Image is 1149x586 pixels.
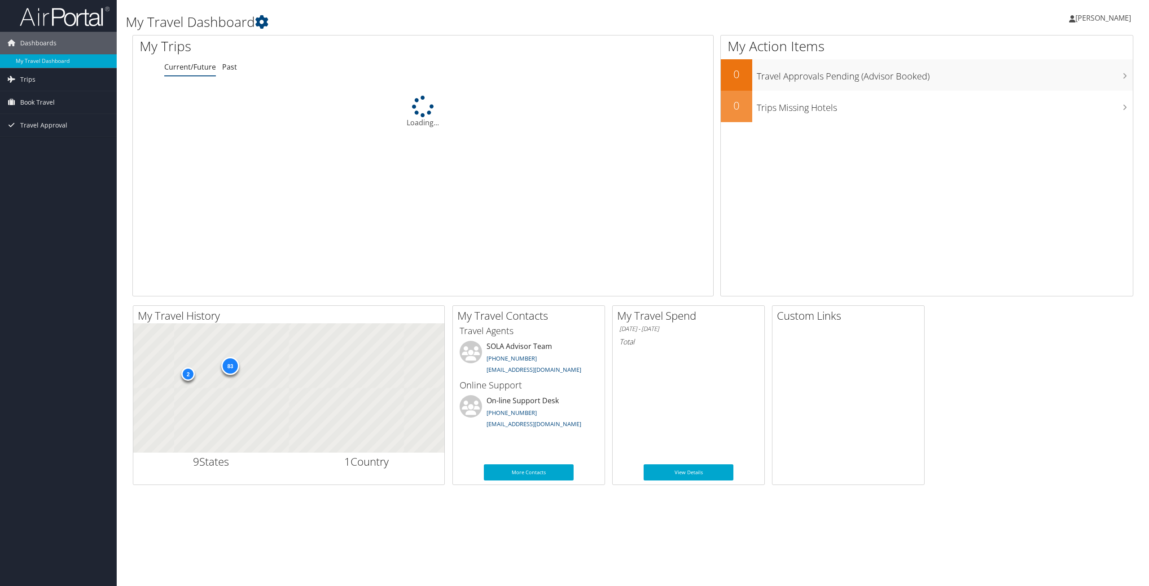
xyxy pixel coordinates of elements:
li: On-line Support Desk [455,395,602,432]
h2: 0 [721,66,752,82]
a: [EMAIL_ADDRESS][DOMAIN_NAME] [487,366,581,374]
span: Trips [20,68,35,91]
span: 1 [344,454,351,469]
span: [PERSON_NAME] [1075,13,1131,23]
h1: My Action Items [721,37,1133,56]
a: 0Trips Missing Hotels [721,91,1133,122]
h2: States [140,454,282,469]
span: Book Travel [20,91,55,114]
span: 9 [193,454,199,469]
h2: My Travel Contacts [457,308,605,323]
h2: My Travel History [138,308,444,323]
h1: My Travel Dashboard [126,13,802,31]
h2: 0 [721,98,752,113]
span: Dashboards [20,32,57,54]
h1: My Trips [140,37,465,56]
a: [EMAIL_ADDRESS][DOMAIN_NAME] [487,420,581,428]
a: [PHONE_NUMBER] [487,409,537,417]
h2: Custom Links [777,308,924,323]
h6: Total [619,337,758,347]
div: 2 [181,367,195,381]
h3: Trips Missing Hotels [757,97,1133,114]
div: 83 [221,357,239,375]
a: More Contacts [484,464,574,480]
a: [PERSON_NAME] [1069,4,1140,31]
li: SOLA Advisor Team [455,341,602,378]
a: [PHONE_NUMBER] [487,354,537,362]
a: 0Travel Approvals Pending (Advisor Booked) [721,59,1133,91]
h3: Online Support [460,379,598,392]
span: Travel Approval [20,114,67,137]
h3: Travel Approvals Pending (Advisor Booked) [757,66,1133,83]
div: Loading... [133,96,713,128]
h3: Travel Agents [460,325,598,337]
h6: [DATE] - [DATE] [619,325,758,333]
a: Current/Future [164,62,216,72]
img: airportal-logo.png [20,6,110,27]
h2: Country [296,454,438,469]
a: View Details [644,464,733,480]
a: Past [222,62,237,72]
h2: My Travel Spend [617,308,764,323]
